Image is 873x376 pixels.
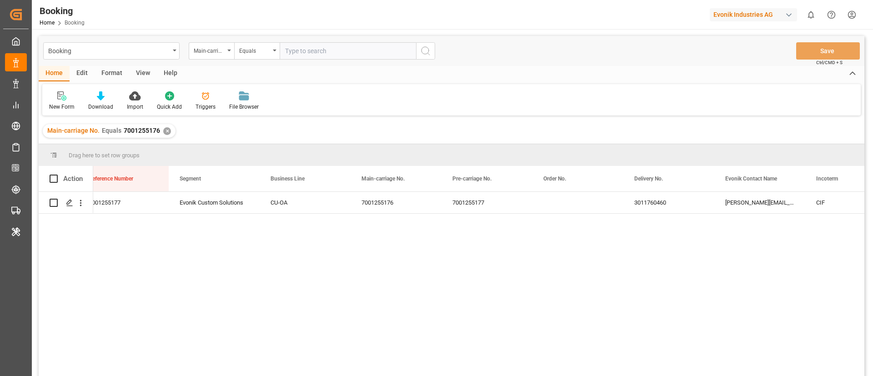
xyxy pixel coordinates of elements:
[124,127,160,134] span: 7001255176
[796,42,860,60] button: Save
[710,8,797,21] div: Evonik Industries AG
[229,103,259,111] div: File Browser
[40,20,55,26] a: Home
[78,192,169,213] div: 7001255177
[801,5,821,25] button: show 0 new notifications
[361,175,405,182] span: Main-carriage No.
[234,42,280,60] button: open menu
[623,192,714,213] div: 3011760460
[196,103,216,111] div: Triggers
[271,175,305,182] span: Business Line
[43,42,180,60] button: open menu
[49,103,75,111] div: New Form
[634,175,663,182] span: Delivery No.
[816,175,838,182] span: Incoterm
[821,5,842,25] button: Help Center
[89,175,133,182] span: Reference Number
[157,103,182,111] div: Quick Add
[63,175,83,183] div: Action
[714,192,805,213] div: [PERSON_NAME][EMAIL_ADDRESS][PERSON_NAME][DOMAIN_NAME]
[102,127,121,134] span: Equals
[47,127,100,134] span: Main-carriage No.
[88,103,113,111] div: Download
[39,66,70,81] div: Home
[416,42,435,60] button: search button
[39,192,93,214] div: Press SPACE to select this row.
[95,66,129,81] div: Format
[351,192,442,213] div: 7001255176
[157,66,184,81] div: Help
[127,103,143,111] div: Import
[70,66,95,81] div: Edit
[189,42,234,60] button: open menu
[452,175,492,182] span: Pre-carriage No.
[816,59,843,66] span: Ctrl/CMD + S
[194,45,225,55] div: Main-carriage No.
[710,6,801,23] button: Evonik Industries AG
[280,42,416,60] input: Type to search
[260,192,351,213] div: CU-OA
[69,152,140,159] span: Drag here to set row groups
[48,45,170,56] div: Booking
[40,4,85,18] div: Booking
[129,66,157,81] div: View
[239,45,270,55] div: Equals
[163,127,171,135] div: ✕
[543,175,566,182] span: Order No.
[725,175,777,182] span: Evonik Contact Name
[442,192,532,213] div: 7001255177
[180,175,201,182] span: Segment
[169,192,260,213] div: Evonik Custom Solutions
